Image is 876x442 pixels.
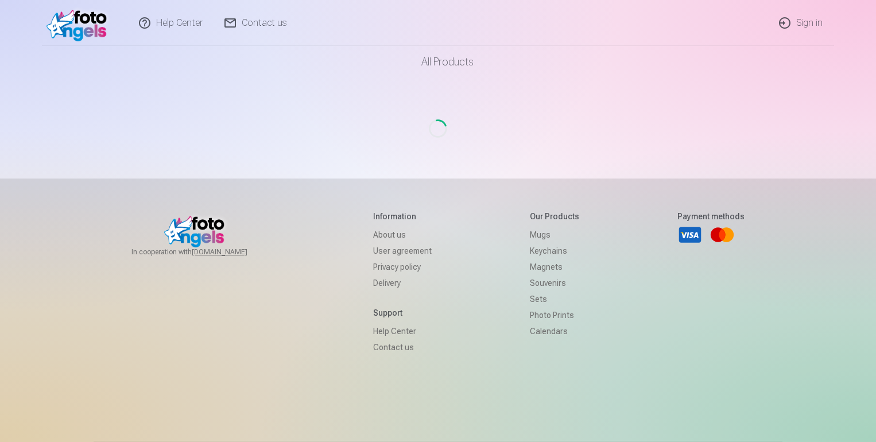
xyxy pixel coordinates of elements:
[373,211,432,222] h5: Information
[530,259,579,275] a: Magnets
[530,291,579,307] a: Sets
[530,307,579,323] a: Photo prints
[710,222,735,247] a: Mastercard
[373,227,432,243] a: About us
[530,323,579,339] a: Calendars
[677,222,703,247] a: Visa
[677,211,745,222] h5: Payment methods
[373,307,432,319] h5: Support
[46,5,113,41] img: /fa1
[373,323,432,339] a: Help Center
[131,247,275,257] span: In cooperation with
[192,247,275,257] a: [DOMAIN_NAME]
[530,243,579,259] a: Keychains
[373,243,432,259] a: User agreement
[530,211,579,222] h5: Our products
[373,339,432,355] a: Contact us
[530,275,579,291] a: Souvenirs
[373,259,432,275] a: Privacy policy
[389,46,487,78] a: All products
[530,227,579,243] a: Mugs
[373,275,432,291] a: Delivery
